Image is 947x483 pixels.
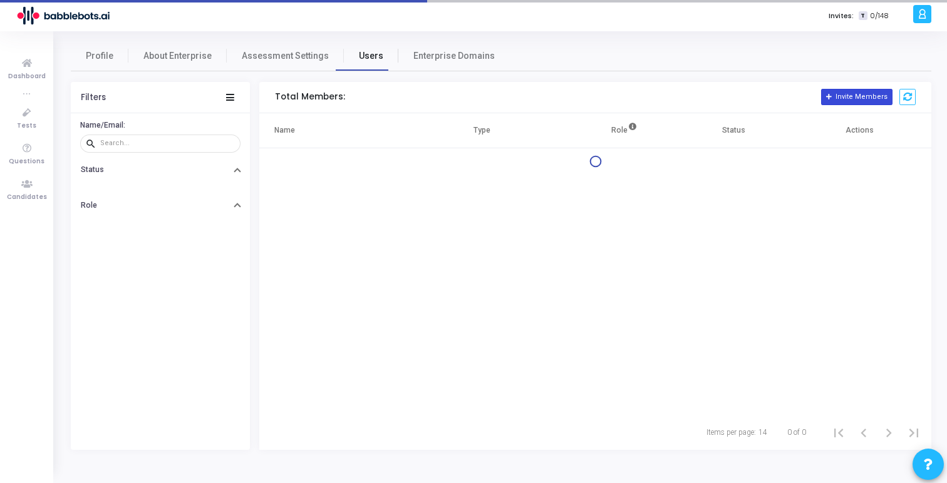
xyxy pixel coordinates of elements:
[413,49,495,63] span: Enterprise Domains
[8,71,46,82] span: Dashboard
[9,156,44,167] span: Questions
[274,123,295,137] div: Name
[86,49,113,63] span: Profile
[680,113,789,148] th: Status
[876,420,901,445] button: Next page
[81,201,97,210] h6: Role
[16,3,110,28] img: logo
[143,49,212,63] span: About Enterprise
[829,11,854,21] label: Invites:
[901,420,926,445] button: Last page
[787,427,806,438] div: 0 of 0
[80,121,237,130] h6: Name/Email:
[359,49,383,63] span: Users
[758,427,767,438] div: 14
[71,195,250,215] button: Role
[870,11,889,21] span: 0/148
[275,92,345,103] h5: Total Members:
[821,89,893,105] button: Invite Members
[81,165,104,175] h6: Status
[789,113,931,148] th: Actions
[242,49,329,63] span: Assessment Settings
[85,138,100,149] mat-icon: search
[81,93,106,103] div: Filters
[570,113,679,148] th: Role
[7,192,47,203] span: Candidates
[17,121,36,131] span: Tests
[826,420,851,445] button: First page
[859,11,867,21] span: T
[851,420,876,445] button: Previous page
[100,140,235,147] input: Search...
[71,160,250,180] button: Status
[706,427,756,438] div: Items per page:
[394,113,571,148] th: Type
